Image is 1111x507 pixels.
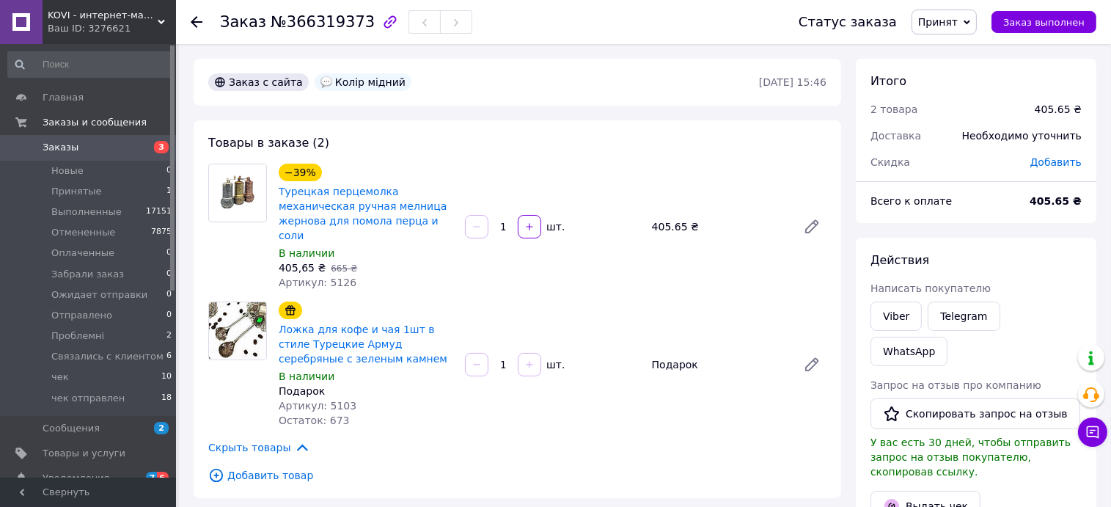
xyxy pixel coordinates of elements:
[797,212,826,241] a: Редактировать
[331,263,357,274] span: 665 ₴
[51,205,122,219] span: Выполненные
[208,467,826,484] span: Добавить товар
[279,277,356,288] span: Артикул: 5126
[928,302,1000,331] a: Telegram
[48,9,158,22] span: KOVI - интернет-магазин для дома и одыха
[543,219,566,234] div: шт.
[870,74,906,88] span: Итого
[279,415,350,426] span: Остаток: 673
[51,309,112,322] span: Отправлено
[51,247,114,260] span: Оплаченные
[1078,417,1107,447] button: Чат с покупателем
[161,371,172,384] span: 10
[279,324,447,365] a: Ложка для кофе и чая 1шт в стиле Турецкие Армуд серебряные с зеленым камнем
[870,302,922,331] a: Viber
[43,91,84,104] span: Главная
[166,350,172,363] span: 6
[870,253,929,267] span: Действия
[320,76,332,88] img: :speech_balloon:
[51,329,104,343] span: Проблемні
[870,398,1080,429] button: Скопировать запрос на отзыв
[1030,156,1082,168] span: Добавить
[51,288,147,302] span: Ожидает отправки
[646,216,791,237] div: 405.65 ₴
[209,302,266,360] img: Ложка для кофе и чая 1шт в стиле Турецкие Армуд серебряные с зеленым камнем
[646,354,791,375] div: Подарок
[279,384,453,398] div: Подарок
[870,130,921,142] span: Доставка
[797,350,826,379] a: Редактировать
[279,371,334,382] span: В наличии
[991,11,1096,33] button: Заказ выполнен
[154,141,169,153] span: 3
[870,103,917,115] span: 2 товара
[759,76,826,88] time: [DATE] 15:46
[51,371,69,384] span: чек
[208,136,329,150] span: Товары в заказе (2)
[209,169,266,216] img: Турецкая перцемолка механическая ручная мелница жернова для помола перца и соли
[799,15,897,29] div: Статус заказа
[51,164,84,178] span: Новые
[279,247,334,259] span: В наличии
[166,268,172,281] span: 0
[1003,17,1085,28] span: Заказ выполнен
[7,51,173,78] input: Поиск
[166,247,172,260] span: 0
[166,329,172,343] span: 2
[48,22,176,35] div: Ваш ID: 3276621
[43,472,109,485] span: Уведомления
[870,437,1071,478] span: У вас есть 30 дней, чтобы отправить запрос на отзыв покупателю, скопировав ссылку.
[157,472,169,484] span: 6
[166,288,172,302] span: 0
[271,13,375,31] span: №366319373
[870,337,947,366] a: WhatsApp
[220,13,266,31] span: Заказ
[279,400,356,412] span: Артикул: 5103
[870,195,952,207] span: Всего к оплате
[1035,102,1082,117] div: 405.65 ₴
[166,164,172,178] span: 0
[146,472,158,484] span: 7
[151,226,172,239] span: 7875
[279,164,322,181] div: −39%
[191,15,202,29] div: Вернуться назад
[154,422,169,434] span: 2
[51,226,115,239] span: Отмененные
[166,185,172,198] span: 1
[870,282,991,294] span: Написать покупателю
[208,73,309,91] div: Заказ с сайта
[43,141,78,154] span: Заказы
[953,120,1090,152] div: Необходимо уточнить
[43,447,125,460] span: Товары и услуги
[279,186,447,241] a: Турецкая перцемолка механическая ручная мелница жернова для помола перца и соли
[51,392,125,405] span: чек отправлен
[208,439,310,456] span: Скрыть товары
[51,185,102,198] span: Принятые
[166,309,172,322] span: 0
[279,262,326,274] span: 405,65 ₴
[43,116,147,129] span: Заказы и сообщения
[43,422,100,435] span: Сообщения
[51,350,164,363] span: Связались с клиентом
[1030,195,1082,207] b: 405.65 ₴
[315,73,411,91] div: Колір мідний
[146,205,172,219] span: 17151
[161,392,172,405] span: 18
[870,379,1041,391] span: Запрос на отзыв про компанию
[870,156,910,168] span: Скидка
[51,268,124,281] span: Забрали заказ
[543,357,566,372] div: шт.
[918,16,958,28] span: Принят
